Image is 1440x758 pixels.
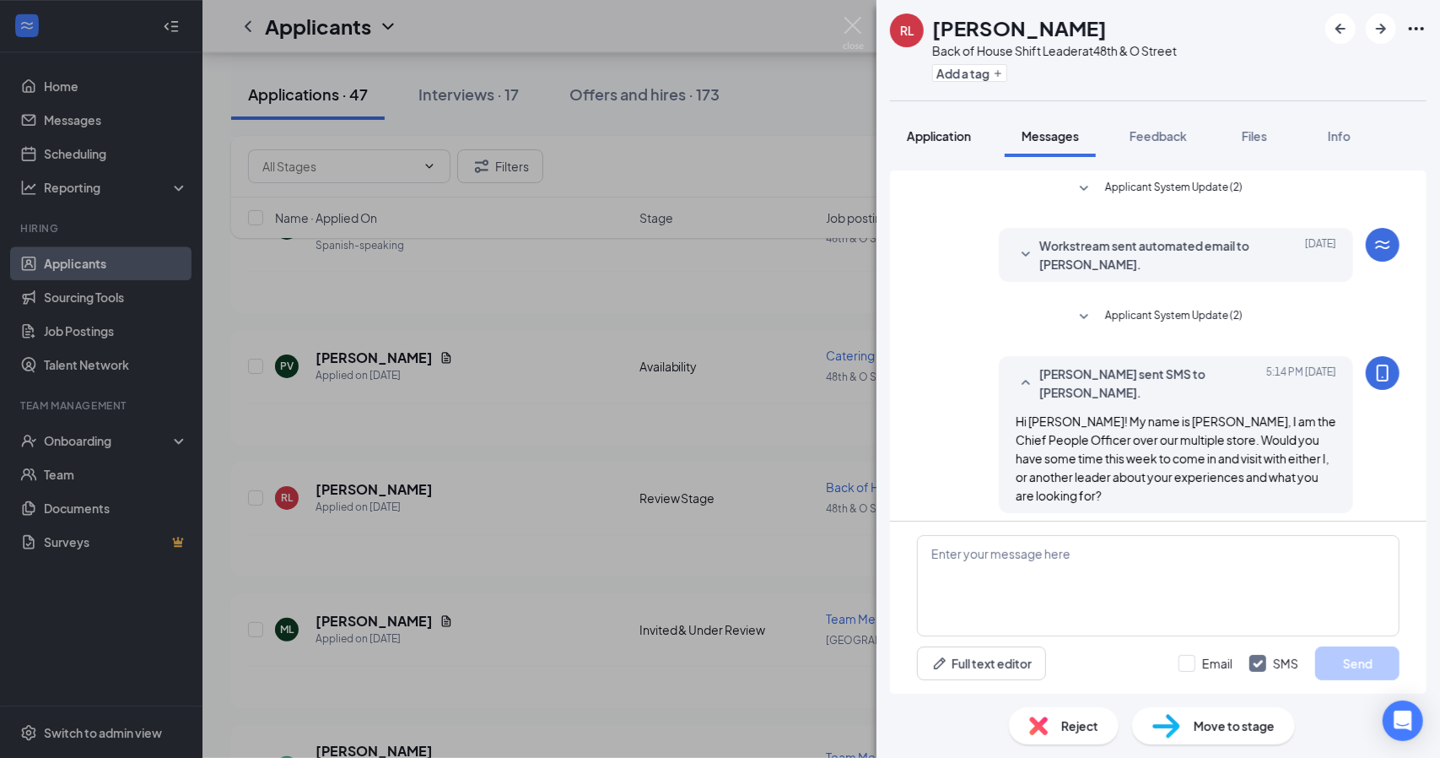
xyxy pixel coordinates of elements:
svg: SmallChevronDown [1074,179,1094,199]
span: [DATE] 5:14 PM [1266,365,1336,402]
span: Files [1242,128,1267,143]
svg: MobileSms [1373,363,1393,383]
h1: [PERSON_NAME] [932,14,1107,42]
span: Applicant System Update (2) [1105,179,1243,199]
span: Feedback [1130,128,1187,143]
svg: SmallChevronDown [1016,245,1036,265]
span: Move to stage [1194,717,1275,735]
span: [DATE] [1305,236,1336,273]
div: Open Intercom Messenger [1383,701,1423,741]
span: Workstream sent automated email to [PERSON_NAME]. [1039,236,1260,273]
button: SmallChevronDownApplicant System Update (2) [1074,307,1243,328]
span: Applicant System Update (2) [1105,307,1243,328]
span: Messages [1022,128,1079,143]
span: Application [907,128,971,143]
span: Hi [PERSON_NAME]! My name is [PERSON_NAME], I am the Chief People Officer over our multiple store... [1016,414,1336,503]
div: Back of House Shift Leader at 48th & O Street [932,42,1177,59]
button: SmallChevronDownApplicant System Update (2) [1074,179,1243,199]
svg: Pen [931,655,948,672]
svg: ArrowLeftNew [1330,19,1351,39]
span: Info [1328,128,1351,143]
button: PlusAdd a tag [932,64,1007,82]
button: Send [1315,647,1400,680]
svg: Ellipses [1406,19,1427,39]
div: RL [900,22,914,39]
span: Reject [1061,717,1098,735]
svg: ArrowRight [1371,19,1391,39]
button: ArrowLeftNew [1325,14,1356,44]
svg: SmallChevronDown [1074,307,1094,328]
button: ArrowRight [1366,14,1396,44]
svg: WorkstreamLogo [1373,235,1393,255]
span: [PERSON_NAME] sent SMS to [PERSON_NAME]. [1039,365,1260,402]
svg: Plus [993,68,1003,79]
svg: SmallChevronUp [1016,373,1036,393]
button: Full text editorPen [917,647,1046,680]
